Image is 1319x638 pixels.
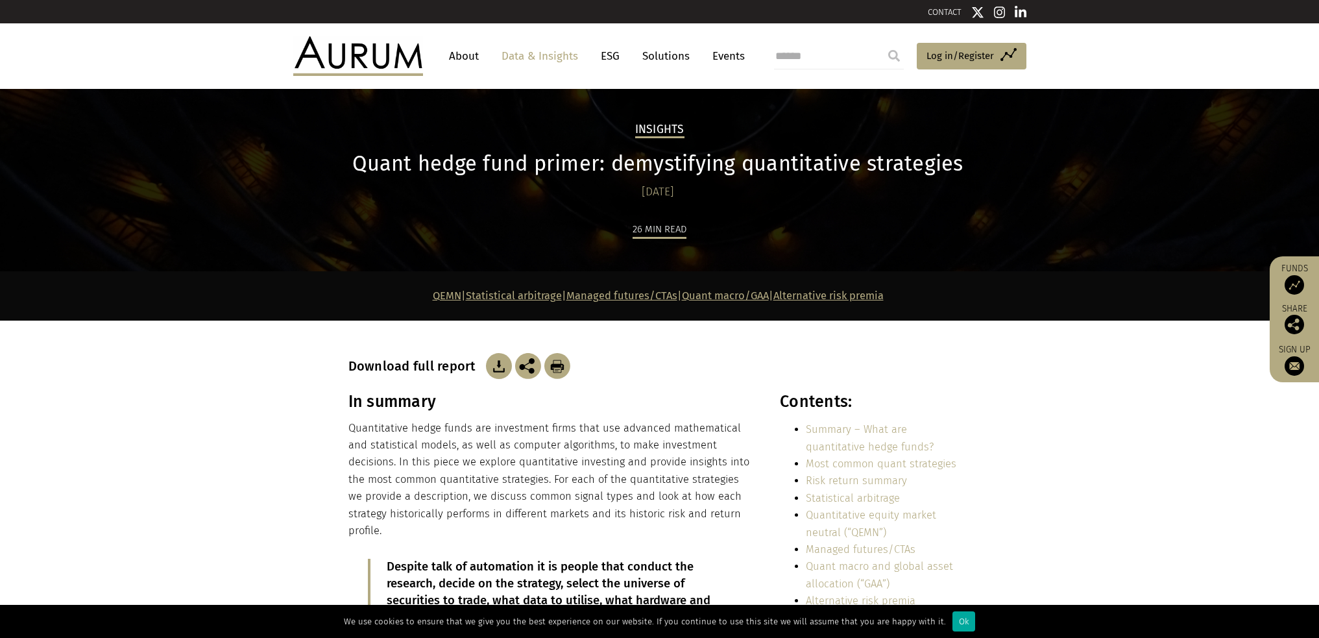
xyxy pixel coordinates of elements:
img: Download Article [486,353,512,379]
a: CONTACT [928,7,962,17]
img: Share this post [515,353,541,379]
div: Ok [952,611,975,632]
a: Quant macro/GAA [682,289,769,302]
a: Data & Insights [495,44,585,68]
img: Linkedin icon [1015,6,1026,19]
img: Aurum [293,36,423,75]
input: Submit [881,43,907,69]
a: Quantitative equity market neutral (“QEMN”) [806,509,936,538]
a: Managed futures/CTAs [806,543,915,556]
img: Share this post [1285,315,1304,334]
h1: Quant hedge fund primer: demystifying quantitative strategies [348,151,968,177]
a: ESG [594,44,626,68]
a: About [442,44,485,68]
a: Funds [1276,263,1313,295]
div: 26 min read [633,221,686,239]
a: Statistical arbitrage [806,492,900,504]
div: [DATE] [348,183,968,201]
a: Log in/Register [917,43,1026,70]
img: Access Funds [1285,275,1304,295]
h3: Contents: [780,392,967,411]
h3: Download full report [348,358,483,374]
a: Quant macro and global asset allocation (“GAA”) [806,560,953,589]
img: Twitter icon [971,6,984,19]
a: QEMN [433,289,461,302]
a: Solutions [636,44,696,68]
a: Most common quant strategies [806,458,956,470]
a: Sign up [1276,344,1313,376]
a: Alternative risk premia [806,595,915,607]
h2: Insights [635,123,684,138]
a: Alternative risk premia [773,289,884,302]
h3: In summary [348,392,752,411]
img: Sign up to our newsletter [1285,356,1304,376]
img: Instagram icon [994,6,1006,19]
p: Despite talk of automation it is people that conduct the research, decide on the strategy, select... [387,559,716,626]
a: Risk return summary [806,474,907,487]
a: Statistical arbitrage [466,289,562,302]
span: Log in/Register [926,48,994,64]
a: Managed futures/CTAs [566,289,677,302]
a: Events [706,44,745,68]
a: Summary – What are quantitative hedge funds? [806,423,934,452]
img: Download Article [544,353,570,379]
strong: | | | | [433,289,884,302]
p: Quantitative hedge funds are investment firms that use advanced mathematical and statistical mode... [348,420,752,540]
div: Share [1276,304,1313,334]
